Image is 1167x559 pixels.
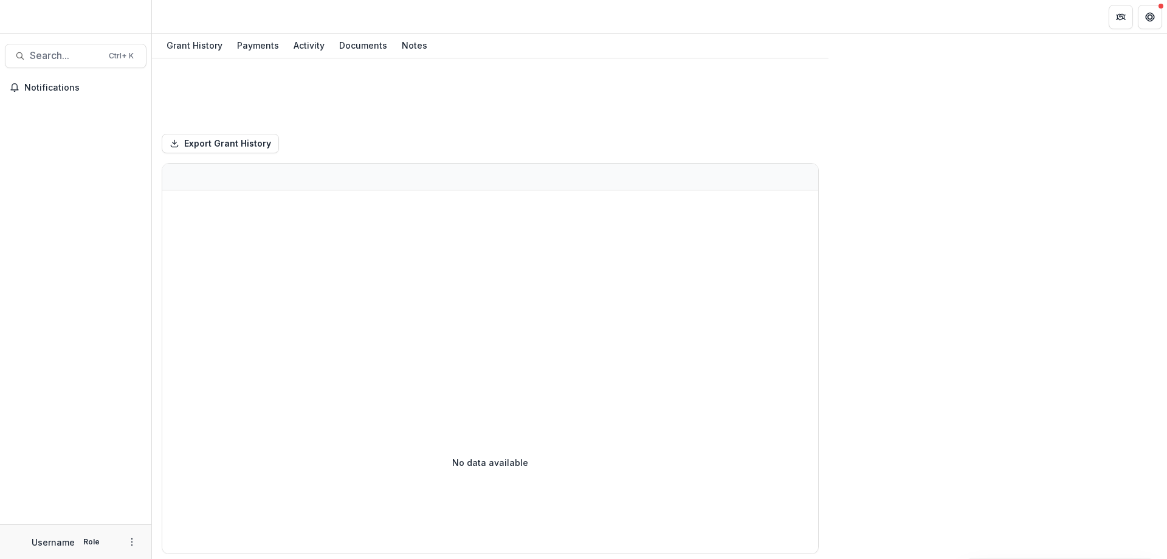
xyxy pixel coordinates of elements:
p: Username [32,536,75,549]
a: Notes [397,34,432,58]
div: Documents [334,36,392,54]
span: Search... [30,50,102,61]
button: More [125,535,139,549]
a: Payments [232,34,284,58]
button: Search... [5,44,146,68]
span: Notifications [24,83,142,93]
a: Grant History [162,34,227,58]
a: Documents [334,34,392,58]
div: Payments [232,36,284,54]
button: Export Grant History [162,134,279,153]
p: No data available [452,456,528,469]
a: Activity [289,34,329,58]
div: Notes [397,36,432,54]
button: Partners [1109,5,1133,29]
div: Ctrl + K [106,49,136,63]
button: Get Help [1138,5,1162,29]
div: Grant History [162,36,227,54]
button: Notifications [5,78,146,97]
p: Role [80,536,103,547]
div: Activity [289,36,329,54]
